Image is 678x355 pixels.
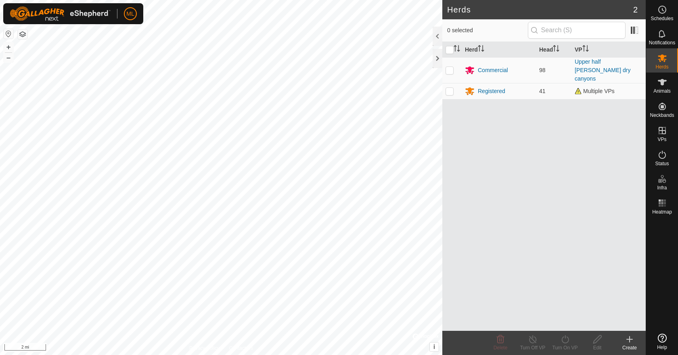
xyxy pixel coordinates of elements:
div: Commercial [478,66,508,75]
span: 98 [539,67,546,73]
button: – [4,53,13,62]
a: Privacy Policy [189,345,220,352]
input: Search (S) [528,22,626,39]
button: i [430,343,439,351]
button: + [4,42,13,52]
img: Gallagher Logo [10,6,111,21]
div: Create [613,344,646,351]
span: Help [657,345,667,350]
button: Reset Map [4,29,13,39]
div: Turn Off VP [517,344,549,351]
span: Animals [653,89,671,93]
span: Notifications [649,40,675,45]
p-sorticon: Activate to sort [478,46,484,53]
span: i [433,343,435,350]
button: Map Layers [18,29,27,39]
span: Infra [657,185,667,190]
span: Delete [494,345,508,351]
div: Edit [581,344,613,351]
a: Contact Us [229,345,253,352]
span: Schedules [651,16,673,21]
th: VP [571,42,646,58]
div: Registered [478,87,505,95]
span: VPs [657,137,666,142]
span: 0 selected [447,26,528,35]
a: Upper half [PERSON_NAME] dry canyons [575,58,630,82]
span: ML [126,10,134,18]
span: Herds [655,64,668,69]
th: Herd [462,42,536,58]
p-sorticon: Activate to sort [553,46,559,53]
p-sorticon: Activate to sort [582,46,589,53]
span: Heatmap [652,210,672,214]
span: Neckbands [650,113,674,118]
a: Help [646,330,678,353]
span: Multiple VPs [575,88,615,94]
div: Turn On VP [549,344,581,351]
th: Head [536,42,571,58]
span: Status [655,161,669,166]
span: 2 [633,4,638,16]
span: 41 [539,88,546,94]
h2: Herds [447,5,633,15]
p-sorticon: Activate to sort [454,46,460,53]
